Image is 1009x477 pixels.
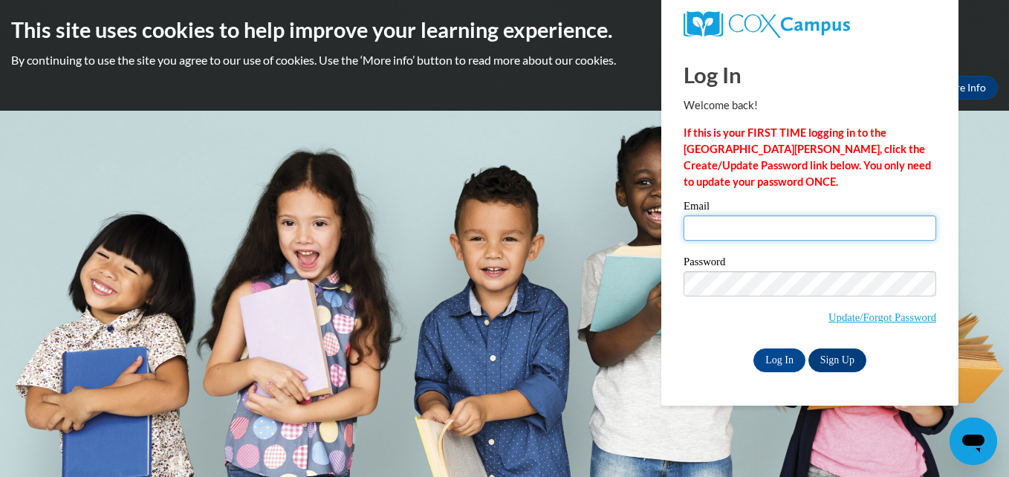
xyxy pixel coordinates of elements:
a: Update/Forgot Password [828,311,936,323]
h2: This site uses cookies to help improve your learning experience. [11,15,998,45]
a: COX Campus [684,11,936,38]
a: Sign Up [808,348,866,372]
iframe: Button to launch messaging window [950,418,997,465]
h1: Log In [684,59,936,90]
input: Log In [753,348,805,372]
strong: If this is your FIRST TIME logging in to the [GEOGRAPHIC_DATA][PERSON_NAME], click the Create/Upd... [684,126,931,188]
p: By continuing to use the site you agree to our use of cookies. Use the ‘More info’ button to read... [11,52,998,68]
a: More Info [928,76,998,100]
label: Email [684,201,936,215]
img: COX Campus [684,11,850,38]
label: Password [684,256,936,271]
p: Welcome back! [684,97,936,114]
